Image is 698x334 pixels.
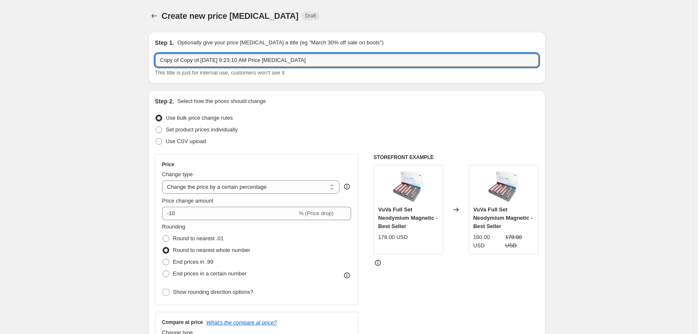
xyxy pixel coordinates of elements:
img: vaginal_dilators_vuva_80x.png [487,170,520,203]
span: Round to nearest whole number [173,247,250,253]
span: Set product prices individually [166,126,238,133]
span: Rounding [162,224,186,230]
h3: Compare at price [162,319,203,326]
span: Round to nearest .01 [173,235,224,242]
span: Use CSV upload [166,138,206,144]
p: Select how the prices should change [177,97,266,105]
div: 178.00 USD [378,233,408,242]
span: Draft [305,13,316,19]
span: This title is just for internal use, customers won't see it [155,69,285,76]
h3: Price [162,161,174,168]
input: -15 [162,207,297,220]
span: Show rounding direction options? [173,289,253,295]
span: End prices in .99 [173,259,214,265]
span: VuVa Full Set Neodymium Magnetic - Best Seller [378,206,438,229]
button: Price change jobs [148,10,160,22]
img: vaginal_dilators_vuva_80x.png [392,170,425,203]
strike: 178.00 USD [505,233,534,250]
p: Optionally give your price [MEDICAL_DATA] a title (eg "March 30% off sale on boots") [177,39,383,47]
h2: Step 2. [155,97,174,105]
span: End prices in a certain number [173,270,247,277]
input: 30% off holiday sale [155,54,539,67]
span: Use bulk price change rules [166,115,233,121]
span: Change type [162,171,193,177]
span: Price change amount [162,198,214,204]
div: help [343,182,351,191]
span: % (Price drop) [299,210,334,216]
div: 160.00 USD [473,233,502,250]
span: Create new price [MEDICAL_DATA] [162,11,299,21]
span: VuVa Full Set Neodymium Magnetic - Best Seller [473,206,532,229]
h6: STOREFRONT EXAMPLE [374,154,539,161]
h2: Step 1. [155,39,174,47]
button: What's the compare at price? [206,319,277,326]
